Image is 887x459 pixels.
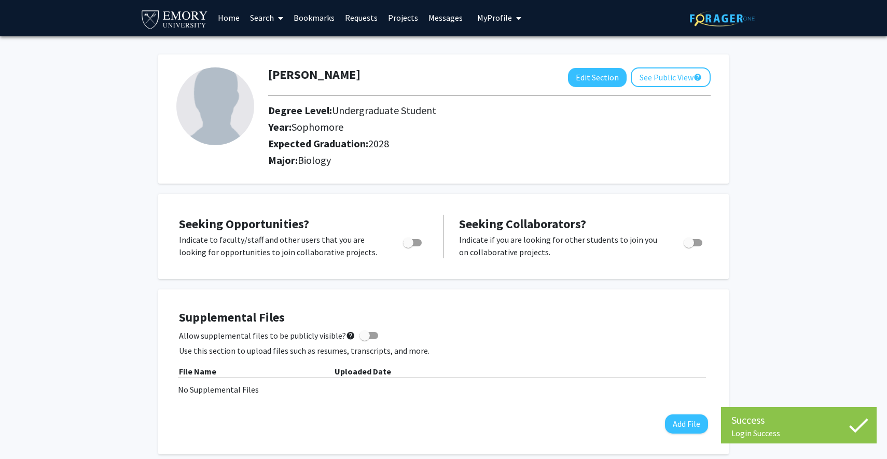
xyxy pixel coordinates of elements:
[680,233,708,249] div: Toggle
[140,7,209,31] img: Emory University Logo
[178,383,709,396] div: No Supplemental Files
[179,233,383,258] p: Indicate to faculty/staff and other users that you are looking for opportunities to join collabor...
[268,137,663,150] h2: Expected Graduation:
[268,104,663,117] h2: Degree Level:
[298,154,331,166] span: Biology
[176,67,254,145] img: Profile Picture
[568,68,627,87] button: Edit Section
[268,154,711,166] h2: Major:
[731,412,866,428] div: Success
[690,10,755,26] img: ForagerOne Logo
[665,414,708,434] button: Add File
[268,67,361,82] h1: [PERSON_NAME]
[477,12,512,23] span: My Profile
[179,366,216,377] b: File Name
[179,344,708,357] p: Use this section to upload files such as resumes, transcripts, and more.
[731,428,866,438] div: Login Success
[332,104,436,117] span: Undergraduate Student
[399,233,427,249] div: Toggle
[459,233,664,258] p: Indicate if you are looking for other students to join you on collaborative projects.
[694,71,702,84] mat-icon: help
[459,216,586,232] span: Seeking Collaborators?
[179,329,355,342] span: Allow supplemental files to be publicly visible?
[179,216,309,232] span: Seeking Opportunities?
[368,137,389,150] span: 2028
[346,329,355,342] mat-icon: help
[179,310,708,325] h4: Supplemental Files
[335,366,391,377] b: Uploaded Date
[631,67,711,87] button: See Public View
[292,120,343,133] span: Sophomore
[268,121,663,133] h2: Year:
